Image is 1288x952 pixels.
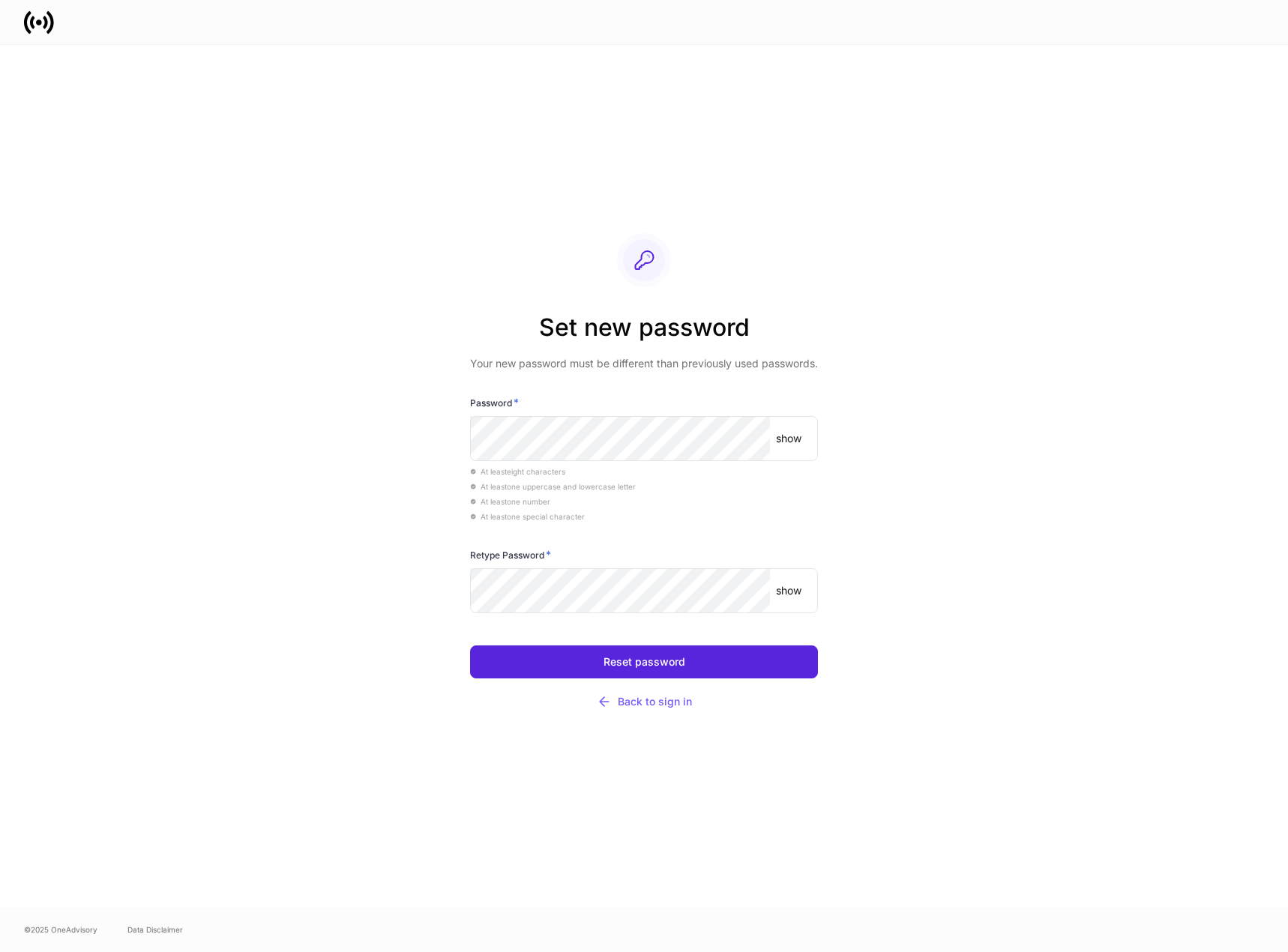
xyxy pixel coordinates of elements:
[470,684,818,719] button: Back to sign in
[470,482,636,491] span: At least one uppercase and lowercase letter
[470,467,565,476] span: At least eight characters
[470,645,818,678] button: Reset password
[127,924,183,936] a: Data Disclaimer
[604,657,685,667] div: Reset password
[470,512,585,521] span: At least one special character
[24,924,97,936] span: © 2025 OneAdvisory
[470,547,551,562] h6: Retype Password
[470,497,550,506] span: At least one number
[470,395,519,410] h6: Password
[597,694,692,709] div: Back to sign in
[776,431,801,446] p: show
[470,311,818,356] h2: Set new password
[776,583,801,598] p: show
[470,356,818,371] p: Your new password must be different than previously used passwords.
